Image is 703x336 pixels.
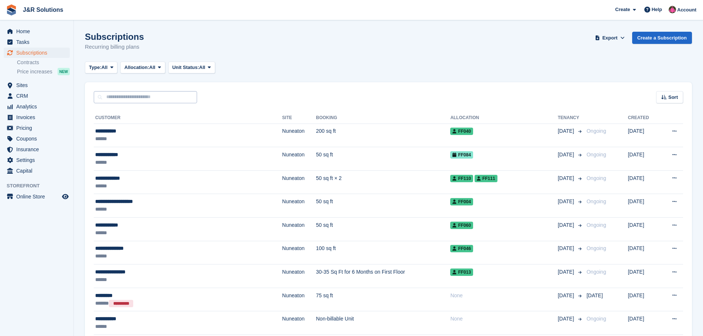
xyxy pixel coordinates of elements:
span: Price increases [17,68,52,75]
td: Nuneaton [282,124,316,147]
div: None [450,292,558,299]
span: Settings [16,155,61,165]
span: Ongoing [586,245,606,251]
td: [DATE] [628,288,659,311]
th: Allocation [450,112,558,124]
a: menu [4,37,70,47]
td: 50 sq ft [316,218,450,241]
p: Recurring billing plans [85,43,144,51]
td: [DATE] [628,218,659,241]
span: Account [677,6,696,14]
td: Non-billable Unit [316,311,450,335]
th: Created [628,112,659,124]
button: Export [594,32,626,44]
td: 200 sq ft [316,124,450,147]
span: Type: [89,64,101,71]
td: Nuneaton [282,147,316,171]
td: Nuneaton [282,194,316,218]
span: FF040 [450,128,473,135]
span: [DATE] [558,127,575,135]
span: FF111 [475,175,497,182]
td: [DATE] [628,194,659,218]
img: stora-icon-8386f47178a22dfd0bd8f6a31ec36ba5ce8667c1dd55bd0f319d3a0aa187defe.svg [6,4,17,15]
span: [DATE] [558,151,575,159]
a: menu [4,91,70,101]
span: Ongoing [586,316,606,322]
span: Tasks [16,37,61,47]
td: [DATE] [628,311,659,335]
td: Nuneaton [282,170,316,194]
button: Unit Status: All [168,62,215,74]
th: Site [282,112,316,124]
span: FF060 [450,222,473,229]
td: [DATE] [628,124,659,147]
th: Tenancy [558,112,583,124]
img: Julie Morgan [669,6,676,13]
span: [DATE] [558,292,575,299]
span: Ongoing [586,198,606,204]
a: menu [4,26,70,37]
span: FF013 [450,269,473,276]
td: Nuneaton [282,218,316,241]
span: Home [16,26,61,37]
span: Unit Status: [172,64,199,71]
span: All [149,64,155,71]
td: Nuneaton [282,241,316,264]
span: [DATE] [558,198,575,205]
td: Nuneaton [282,264,316,288]
a: menu [4,191,70,202]
span: FF084 [450,151,473,159]
td: Nuneaton [282,288,316,311]
th: Customer [94,112,282,124]
span: CRM [16,91,61,101]
span: Pricing [16,123,61,133]
a: menu [4,80,70,90]
td: 100 sq ft [316,241,450,264]
span: Help [652,6,662,13]
span: Insurance [16,144,61,155]
span: Ongoing [586,128,606,134]
span: Capital [16,166,61,176]
a: menu [4,123,70,133]
a: menu [4,144,70,155]
span: Coupons [16,134,61,144]
span: [DATE] [558,245,575,252]
div: NEW [58,68,70,75]
a: Price increases NEW [17,67,70,76]
span: All [101,64,108,71]
span: FF046 [450,245,473,252]
a: menu [4,155,70,165]
th: Booking [316,112,450,124]
td: 50 sq ft × 2 [316,170,450,194]
span: [DATE] [558,174,575,182]
span: Invoices [16,112,61,122]
td: 75 sq ft [316,288,450,311]
div: None [450,315,558,323]
a: J&R Solutions [20,4,66,16]
span: [DATE] [558,315,575,323]
a: menu [4,166,70,176]
button: Type: All [85,62,117,74]
a: Create a Subscription [632,32,692,44]
span: Ongoing [586,175,606,181]
a: menu [4,134,70,144]
button: Allocation: All [120,62,165,74]
span: Sort [668,94,678,101]
td: 50 sq ft [316,194,450,218]
span: Analytics [16,101,61,112]
td: [DATE] [628,170,659,194]
span: [DATE] [558,268,575,276]
td: [DATE] [628,147,659,171]
a: Contracts [17,59,70,66]
span: All [199,64,206,71]
h1: Subscriptions [85,32,144,42]
span: Sites [16,80,61,90]
span: [DATE] [586,292,603,298]
a: menu [4,101,70,112]
a: Preview store [61,192,70,201]
span: Ongoing [586,152,606,157]
span: [DATE] [558,221,575,229]
span: Ongoing [586,222,606,228]
span: Storefront [7,182,73,190]
span: Export [602,34,617,42]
